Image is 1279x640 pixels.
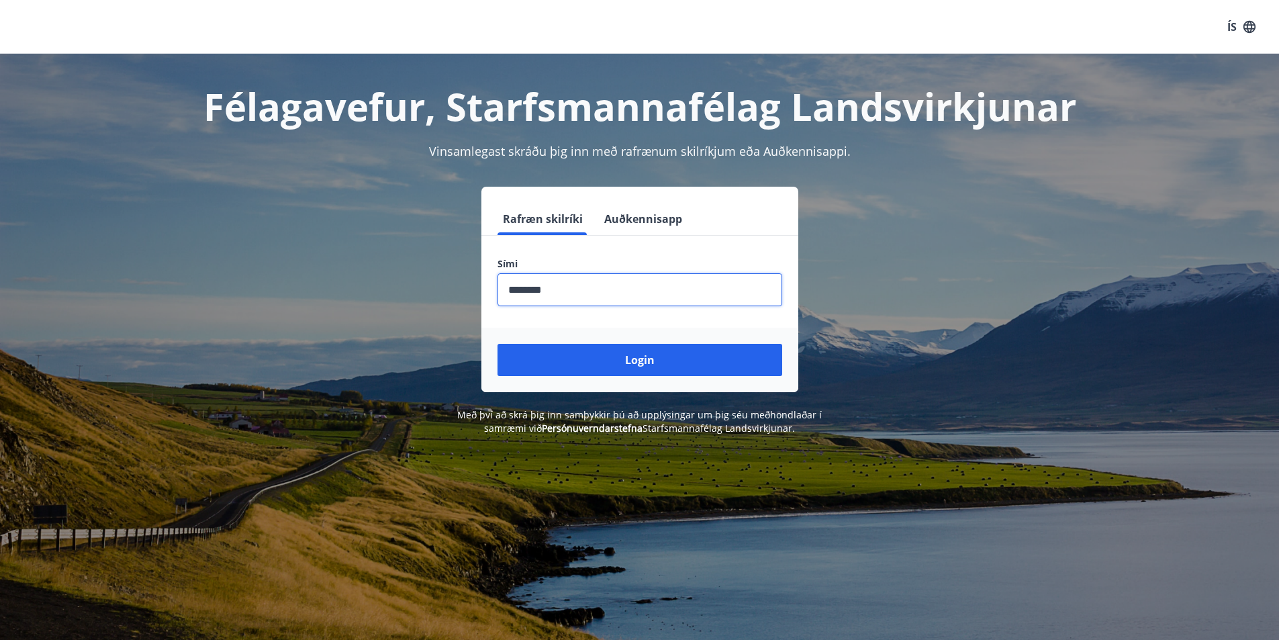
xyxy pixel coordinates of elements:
[498,257,782,271] label: Sími
[498,344,782,376] button: Login
[429,143,851,159] span: Vinsamlegast skráðu þig inn með rafrænum skilríkjum eða Auðkennisappi.
[1220,15,1263,39] button: ÍS
[599,203,688,235] button: Auðkennisapp
[498,203,588,235] button: Rafræn skilríki
[542,422,643,435] a: Persónuverndarstefna
[173,81,1107,132] h1: Félagavefur, Starfsmannafélag Landsvirkjunar
[457,408,822,435] span: Með því að skrá þig inn samþykkir þú að upplýsingar um þig séu meðhöndlaðar í samræmi við Starfsm...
